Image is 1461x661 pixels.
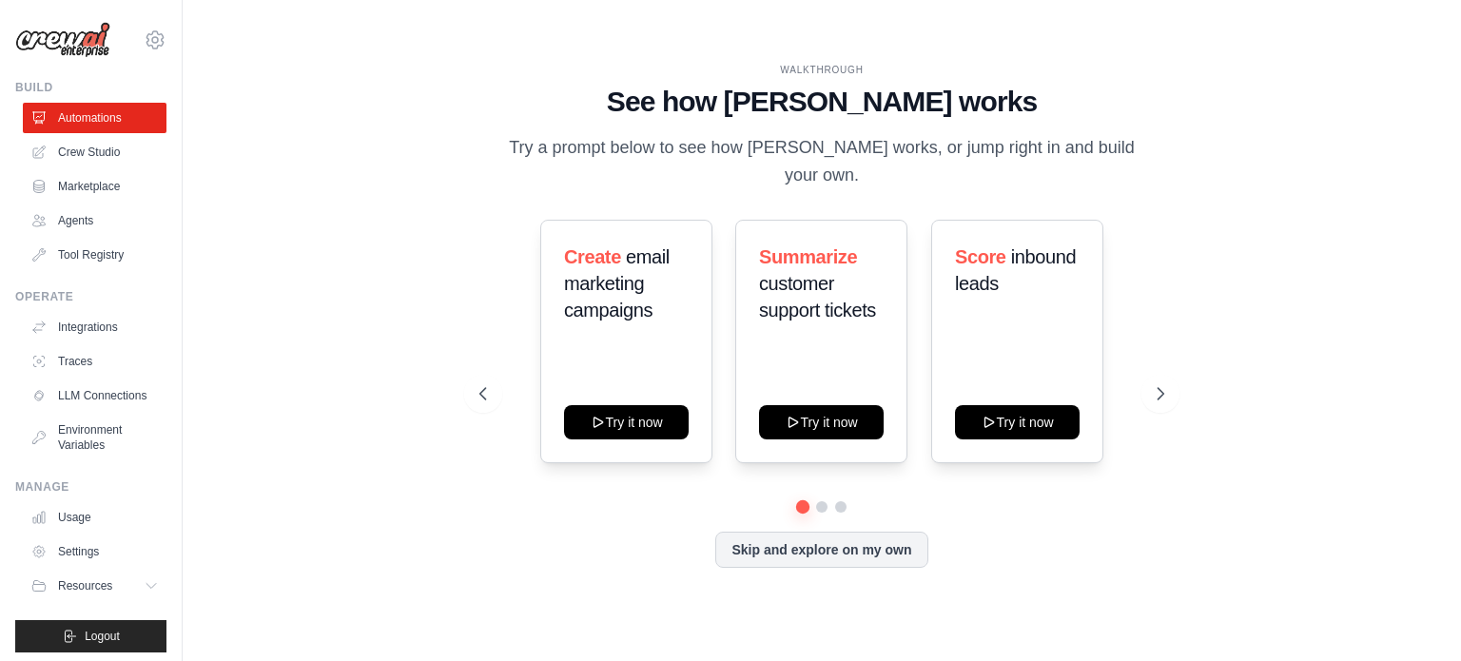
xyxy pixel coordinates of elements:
button: Skip and explore on my own [715,532,927,568]
span: Resources [58,578,112,593]
a: Crew Studio [23,137,166,167]
a: Automations [23,103,166,133]
h1: See how [PERSON_NAME] works [479,85,1164,119]
div: WALKTHROUGH [479,63,1164,77]
div: Manage [15,479,166,495]
div: Operate [15,289,166,304]
a: Tool Registry [23,240,166,270]
a: LLM Connections [23,380,166,411]
span: Logout [85,629,120,644]
button: Logout [15,620,166,652]
a: Environment Variables [23,415,166,460]
a: Agents [23,205,166,236]
span: email marketing campaigns [564,246,670,321]
div: Build [15,80,166,95]
a: Settings [23,536,166,567]
p: Try a prompt below to see how [PERSON_NAME] works, or jump right in and build your own. [502,134,1141,190]
a: Marketplace [23,171,166,202]
button: Try it now [564,405,689,439]
span: Score [955,246,1006,267]
span: inbound leads [955,246,1076,294]
span: Summarize [759,246,857,267]
button: Resources [23,571,166,601]
a: Traces [23,346,166,377]
span: Create [564,246,621,267]
img: Logo [15,22,110,58]
a: Integrations [23,312,166,342]
a: Usage [23,502,166,533]
button: Try it now [759,405,884,439]
button: Try it now [955,405,1080,439]
span: customer support tickets [759,273,876,321]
